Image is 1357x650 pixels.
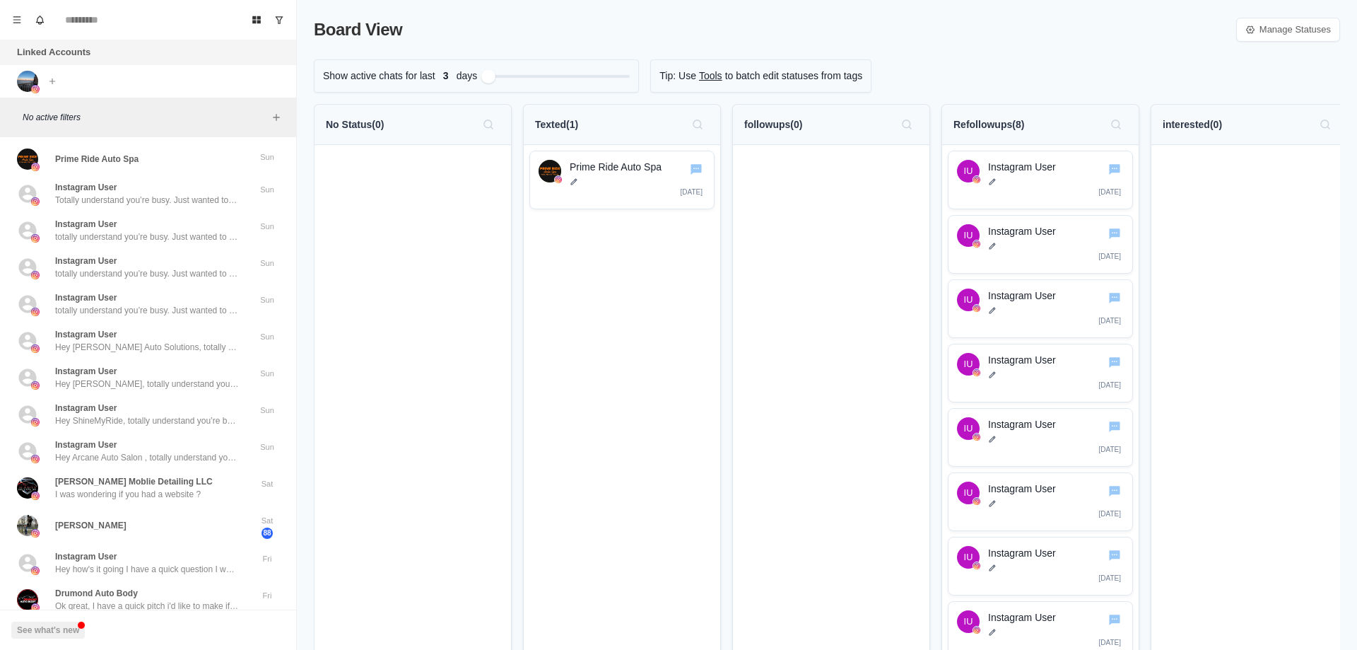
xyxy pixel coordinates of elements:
[1107,290,1122,306] button: Go to chat
[988,610,1124,625] p: Instagram User
[973,434,980,441] img: instagram
[539,160,561,182] img: Prime Ride Auto Spa
[1107,419,1122,434] button: Go to chat
[55,563,239,576] p: Hey how's it going I have a quick question I want to ask you if you don't mind?
[249,221,285,233] p: Sun
[964,546,973,569] div: Instagram User
[457,69,478,83] p: days
[988,224,1124,239] p: Instagram User
[681,187,703,197] p: [DATE]
[262,528,273,539] span: 88
[1107,161,1122,177] button: Go to chat
[948,279,1133,338] div: Go to chatInstagram UserinstagramInstagram User[DATE]
[699,69,722,83] a: Tools
[1099,251,1121,262] p: [DATE]
[1105,113,1127,136] button: Search
[23,111,268,124] p: No active filters
[249,184,285,196] p: Sun
[31,529,40,538] img: picture
[948,472,1133,531] div: Go to chatInstagram UserinstagramInstagram User[DATE]
[249,331,285,343] p: Sun
[988,353,1124,368] p: Instagram User
[988,417,1124,432] p: Instagram User
[55,181,117,194] p: Instagram User
[1107,354,1122,370] button: Go to chat
[964,224,973,247] div: Instagram User
[973,562,980,569] img: instagram
[55,451,239,464] p: Hey Arcane Auto Salon , totally understand you’re busy. Just wanted to follow up would you be ope...
[973,305,980,312] img: instagram
[31,197,40,206] img: picture
[964,289,973,311] div: Instagram User
[249,478,285,490] p: Sat
[249,590,285,602] p: Fri
[1099,380,1121,390] p: [DATE]
[55,378,239,390] p: Hey [PERSON_NAME], totally understand you’re busy. Just wanted to follow up would you be open to ...
[31,381,40,390] img: picture
[55,414,239,427] p: Hey ShineMyRide, totally understand you’re busy. Just wanted to follow up would you be open to a ...
[973,240,980,248] img: instagram
[17,149,38,170] img: picture
[948,537,1133,596] div: Go to chatInstagram UserinstagramInstagram User[DATE]
[249,151,285,163] p: Sun
[988,289,1124,303] p: Instagram User
[249,405,285,417] p: Sun
[55,267,239,280] p: totally understand you’re busy. Just wanted to follow up. Would you be open to a quick idea on ho...
[55,402,117,414] p: Instagram User
[268,109,285,126] button: Add filters
[1099,637,1121,648] p: [DATE]
[948,215,1133,274] div: Go to chatInstagram UserinstagramInstagram User[DATE]
[245,8,268,31] button: Board View
[964,482,973,504] div: Instagram User
[1099,187,1121,197] p: [DATE]
[249,294,285,306] p: Sun
[31,163,40,171] img: picture
[477,113,500,136] button: Search
[31,271,40,279] img: picture
[17,589,38,610] img: picture
[435,69,457,83] span: 3
[948,408,1133,467] div: Go to chatInstagram UserinstagramInstagram User[DATE]
[964,417,973,440] div: Instagram User
[31,492,40,500] img: picture
[570,160,705,175] p: Prime Ride Auto Spa
[481,69,495,83] div: Filter by activity days
[973,369,980,376] img: instagram
[17,71,38,92] img: picture
[249,368,285,380] p: Sun
[55,488,201,501] p: I was wondering if you had a website ?
[529,151,715,209] div: Go to chatPrime Ride Auto SpainstagramPrime Ride Auto Spa[DATE]
[953,117,1024,132] p: Refollowups ( 8 )
[55,587,138,600] p: Drumond Auto Body
[988,546,1124,561] p: Instagram User
[973,176,980,183] img: instagram
[249,515,285,527] p: Sat
[964,610,973,633] div: Instagram User
[55,341,239,354] p: Hey [PERSON_NAME] Auto Solutions, totally understand you’re busy. Just wanted to follow up would ...
[895,113,918,136] button: Search
[31,418,40,426] img: picture
[973,498,980,505] img: instagram
[1099,509,1121,519] p: [DATE]
[268,8,290,31] button: Show unread conversations
[686,113,709,136] button: Search
[17,515,38,536] img: picture
[659,69,696,83] p: Tip: Use
[55,475,213,488] p: [PERSON_NAME] Moblie Detailing LLC
[973,627,980,634] img: instagram
[6,8,28,31] button: Menu
[55,153,139,166] p: Prime Ride Auto Spa
[744,117,802,132] p: followups ( 0 )
[1107,612,1122,627] button: Go to chat
[1107,483,1122,499] button: Go to chat
[55,519,127,532] p: [PERSON_NAME]
[28,8,51,31] button: Notifications
[55,304,239,317] p: totally understand you’re busy. Just wanted to follow up. Would you be open to a quick idea on ho...
[948,151,1133,209] div: Go to chatInstagram UserinstagramInstagram User[DATE]
[1163,117,1222,132] p: interested ( 0 )
[55,194,239,207] p: Totally understand you’re busy. Just wanted to follow up. Would you be open to a quick idea on ho...
[31,234,40,243] img: picture
[55,365,117,378] p: Instagram User
[323,69,435,83] p: Show active chats for last
[725,69,863,83] p: to batch edit statuses from tags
